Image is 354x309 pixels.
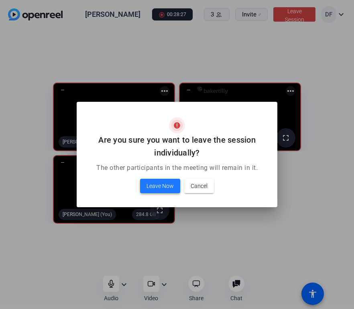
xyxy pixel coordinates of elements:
[140,179,180,193] button: Leave Now
[86,163,268,173] p: The other participants in the meeting will remain in it.
[146,181,174,191] span: Leave Now
[191,181,208,191] span: Cancel
[86,133,268,159] h2: Are you sure you want to leave the session individually?
[184,179,214,193] button: Cancel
